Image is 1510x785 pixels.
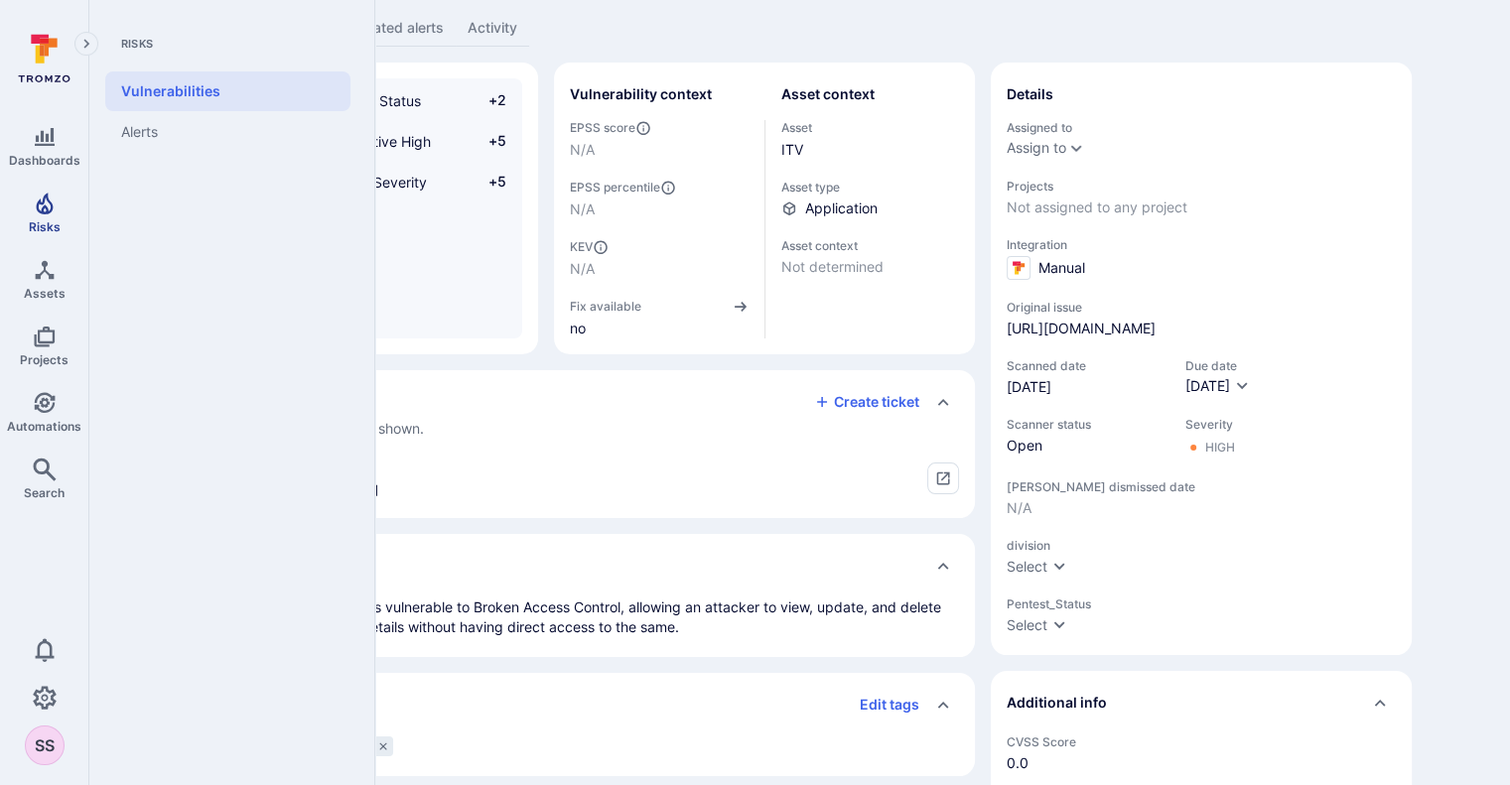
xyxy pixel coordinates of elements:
[1007,615,1047,635] div: Select
[1068,140,1084,156] button: Expand dropdown
[74,32,98,56] button: Expand navigation menu
[340,133,431,150] span: Effective High
[1007,417,1166,432] span: Scanner status
[7,419,81,434] span: Automations
[781,84,875,104] h2: Asset context
[1007,479,1396,494] span: [PERSON_NAME] dismissed date
[24,286,66,301] span: Assets
[456,10,529,47] a: Activity
[105,111,350,153] a: Alerts
[1185,377,1230,394] span: [DATE]
[844,689,919,720] button: Edit tags
[570,140,749,160] span: N/A
[781,120,960,135] span: Asset
[781,238,960,253] span: Asset context
[1007,120,1396,135] span: Assigned to
[1007,693,1107,713] h2: Additional info
[340,174,427,191] span: High Severity
[1205,440,1235,456] div: High
[469,131,506,152] span: +5
[781,141,803,158] a: ITV
[1007,615,1067,635] button: Select
[9,153,80,168] span: Dashboards
[117,10,1482,47] div: Vulnerability tabs
[1007,596,1396,611] span: Pentest_Status
[570,120,749,136] span: EPSS score
[781,257,960,277] span: Not determined
[1185,358,1250,373] span: Due date
[1007,319,1156,338] a: [URL][DOMAIN_NAME]
[570,84,712,104] h2: Vulnerability context
[570,180,749,196] span: EPSS percentile
[1007,557,1067,577] button: Select
[1007,140,1066,156] button: Assign to
[79,36,93,53] i: Expand navigation menu
[991,63,1412,655] section: details card
[991,671,1412,734] div: Collapse
[1007,753,1396,773] span: 0.0
[1007,377,1166,397] span: [DATE]
[1038,258,1085,278] span: Manual
[1007,436,1166,456] span: Open
[133,597,959,637] p: It was observed that the application is vulnerable to Broken Access Control, allowing an attacker...
[1007,358,1166,373] span: Scanned date
[1007,179,1396,194] span: Projects
[805,198,878,218] span: Application
[1007,734,1396,749] span: CVSS Score
[1007,300,1396,315] span: Original issue
[1007,538,1396,553] span: division
[1007,197,1396,217] span: Not assigned to any project
[570,199,749,219] span: N/A
[1007,498,1396,518] span: N/A
[20,352,69,367] span: Projects
[781,180,960,195] span: Asset type
[570,239,749,255] span: KEV
[1185,358,1250,397] div: Due date field
[117,370,975,518] section: tickets card
[469,172,506,193] span: +5
[105,71,350,111] a: Vulnerabilities
[814,393,919,411] button: Create ticket
[25,725,65,765] div: Sooraj Sudevan
[24,485,65,500] span: Search
[1185,417,1235,432] span: Severity
[25,725,65,765] button: SS
[1007,557,1047,577] div: Select
[117,673,975,736] div: Collapse tags
[469,90,506,111] span: +2
[317,10,456,47] a: Associated alerts
[29,219,61,234] span: Risks
[570,319,749,338] span: no
[117,370,975,455] div: Collapse
[1185,377,1250,397] button: [DATE]
[1007,84,1053,104] h2: Details
[1007,237,1396,252] span: Integration
[117,534,975,597] div: Collapse description
[340,92,421,109] span: Open Status
[570,259,749,279] span: N/A
[105,36,350,52] span: Risks
[570,299,641,314] span: Fix available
